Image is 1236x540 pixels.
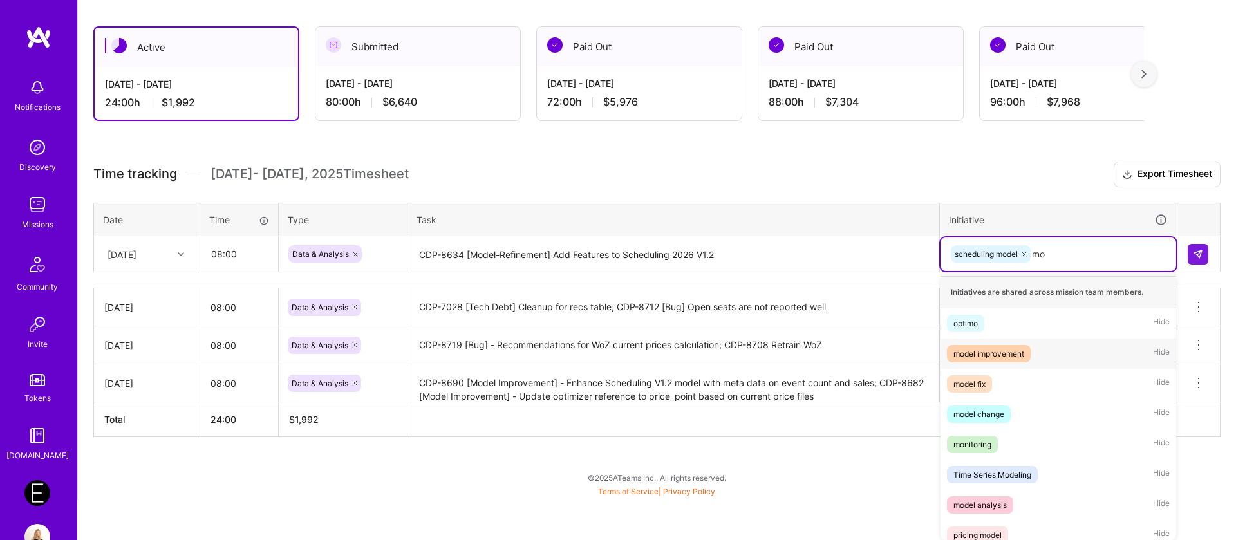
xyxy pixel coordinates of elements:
[955,249,1018,259] span: scheduling model
[953,498,1007,512] div: model analysis
[1188,244,1210,265] div: null
[953,438,991,451] div: monitoring
[162,96,195,109] span: $1,992
[292,249,349,259] span: Data & Analysis
[1153,375,1170,393] span: Hide
[949,212,1168,227] div: Initiative
[953,347,1024,360] div: model improvement
[953,317,978,330] div: optimo
[1153,345,1170,362] span: Hide
[953,407,1004,421] div: model change
[24,192,50,218] img: teamwork
[15,100,61,114] div: Notifications
[990,37,1006,53] img: Paid Out
[407,203,940,236] th: Task
[663,487,715,496] a: Privacy Policy
[769,95,953,109] div: 88:00 h
[326,37,341,53] img: Submitted
[547,95,731,109] div: 72:00 h
[200,328,278,362] input: HH:MM
[211,166,409,182] span: [DATE] - [DATE] , 2025 Timesheet
[209,213,269,227] div: Time
[24,391,51,405] div: Tokens
[105,96,288,109] div: 24:00 h
[200,402,279,437] th: 24:00
[292,378,348,388] span: Data & Analysis
[21,480,53,506] a: Endeavor: Data Team- 3338DES275
[200,290,278,324] input: HH:MM
[547,77,731,90] div: [DATE] - [DATE]
[93,166,177,182] span: Time tracking
[95,28,298,67] div: Active
[94,402,200,437] th: Total
[24,480,50,506] img: Endeavor: Data Team- 3338DES275
[104,339,189,352] div: [DATE]
[24,423,50,449] img: guide book
[1193,249,1203,259] img: Submit
[326,95,510,109] div: 80:00 h
[1153,405,1170,423] span: Hide
[104,377,189,390] div: [DATE]
[326,77,510,90] div: [DATE] - [DATE]
[17,280,58,293] div: Community
[980,27,1184,66] div: Paid Out
[22,218,53,231] div: Missions
[1114,162,1221,187] button: Export Timesheet
[941,276,1176,308] div: Initiatives are shared across mission team members.
[24,75,50,100] img: bell
[19,160,56,174] div: Discovery
[1153,436,1170,453] span: Hide
[769,37,784,53] img: Paid Out
[603,95,638,109] span: $5,976
[94,203,200,236] th: Date
[1153,315,1170,332] span: Hide
[953,377,986,391] div: model fix
[953,468,1031,481] div: Time Series Modeling
[1153,496,1170,514] span: Hide
[28,337,48,351] div: Invite
[292,340,348,350] span: Data & Analysis
[1047,95,1080,109] span: $7,968
[77,461,1236,494] div: © 2025 ATeams Inc., All rights reserved.
[178,251,184,257] i: icon Chevron
[24,312,50,337] img: Invite
[547,37,563,53] img: Paid Out
[24,135,50,160] img: discovery
[537,27,742,66] div: Paid Out
[105,77,288,91] div: [DATE] - [DATE]
[758,27,963,66] div: Paid Out
[292,303,348,312] span: Data & Analysis
[825,95,859,109] span: $7,304
[409,290,938,325] textarea: CDP-7028 [Tech Debt] Cleanup for recs table; CDP-8712 [Bug] Open seats are not reported well
[315,27,520,66] div: Submitted
[104,301,189,314] div: [DATE]
[26,26,51,49] img: logo
[409,328,938,363] textarea: CDP-8719 [Bug] - Recommendations for WoZ current prices calculation; CDP-8708 Retrain WoZ
[1122,168,1132,182] i: icon Download
[1141,70,1147,79] img: right
[111,38,127,53] img: Active
[279,203,407,236] th: Type
[990,95,1174,109] div: 96:00 h
[598,487,715,496] span: |
[6,449,69,462] div: [DOMAIN_NAME]
[30,374,45,386] img: tokens
[1153,466,1170,483] span: Hide
[990,77,1174,90] div: [DATE] - [DATE]
[769,77,953,90] div: [DATE] - [DATE]
[409,237,938,272] textarea: CDP-8634 [Model-Refinement] Add Features to Scheduling 2026 V1.2
[200,366,278,400] input: HH:MM
[289,414,319,425] span: $ 1,992
[108,247,136,261] div: [DATE]
[201,237,277,271] input: HH:MM
[598,487,659,496] a: Terms of Service
[409,366,938,401] textarea: CDP-8690 [Model Improvement] - Enhance Scheduling V1.2 model with meta data on event count and sa...
[382,95,417,109] span: $6,640
[22,249,53,280] img: Community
